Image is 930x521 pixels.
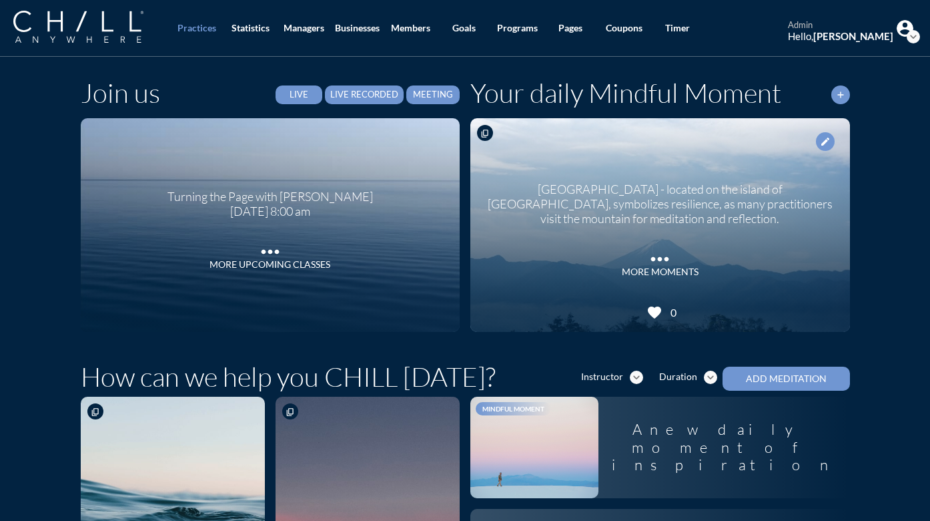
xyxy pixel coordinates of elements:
[412,90,454,100] div: Meeting
[813,30,893,42] strong: [PERSON_NAME]
[330,90,398,100] div: Live Recorded
[907,30,920,43] i: expand_more
[788,30,893,42] div: Hello,
[81,77,160,109] h1: Join us
[646,305,662,321] i: favorite
[622,267,699,278] div: MORE MOMENTS
[91,407,100,417] i: content_copy
[746,373,827,385] div: Add Meditation
[820,136,831,147] i: edit
[835,90,846,100] i: add
[704,371,717,384] i: expand_more
[630,371,643,384] i: expand_more
[558,23,582,34] div: Pages
[286,90,312,100] div: Live
[646,246,673,266] i: more_horiz
[167,204,373,219] div: [DATE] 8:00 am
[177,23,216,34] div: Practices
[167,180,373,204] div: Turning the Page with [PERSON_NAME]
[286,407,295,417] i: content_copy
[666,306,676,319] div: 0
[480,129,490,138] i: content_copy
[598,410,850,484] div: A new daily moment of inspiration
[470,77,781,109] h1: Your daily Mindful Moment
[325,85,404,104] button: Live Recorded
[788,20,893,31] div: admin
[723,367,850,391] button: Add Meditation
[482,405,544,413] span: Mindful Moment
[335,23,380,34] div: Businesses
[606,23,642,34] div: Coupons
[13,11,143,43] img: Company Logo
[581,371,623,383] div: Instructor
[209,259,330,271] div: More Upcoming Classes
[81,361,496,393] h1: How can we help you CHILL [DATE]?
[231,23,270,34] div: Statistics
[897,20,913,37] img: Profile icon
[276,85,322,104] button: Live
[497,23,538,34] div: Programs
[13,11,170,45] a: Company Logo
[665,23,690,34] div: Timer
[659,371,697,383] div: Duration
[406,85,460,104] button: Meeting
[391,23,430,34] div: Members
[257,238,284,258] i: more_horiz
[452,23,476,34] div: Goals
[487,172,833,226] div: [GEOGRAPHIC_DATA] - located on the island of [GEOGRAPHIC_DATA], symbolizes resilience, as many pr...
[284,23,324,34] div: Managers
